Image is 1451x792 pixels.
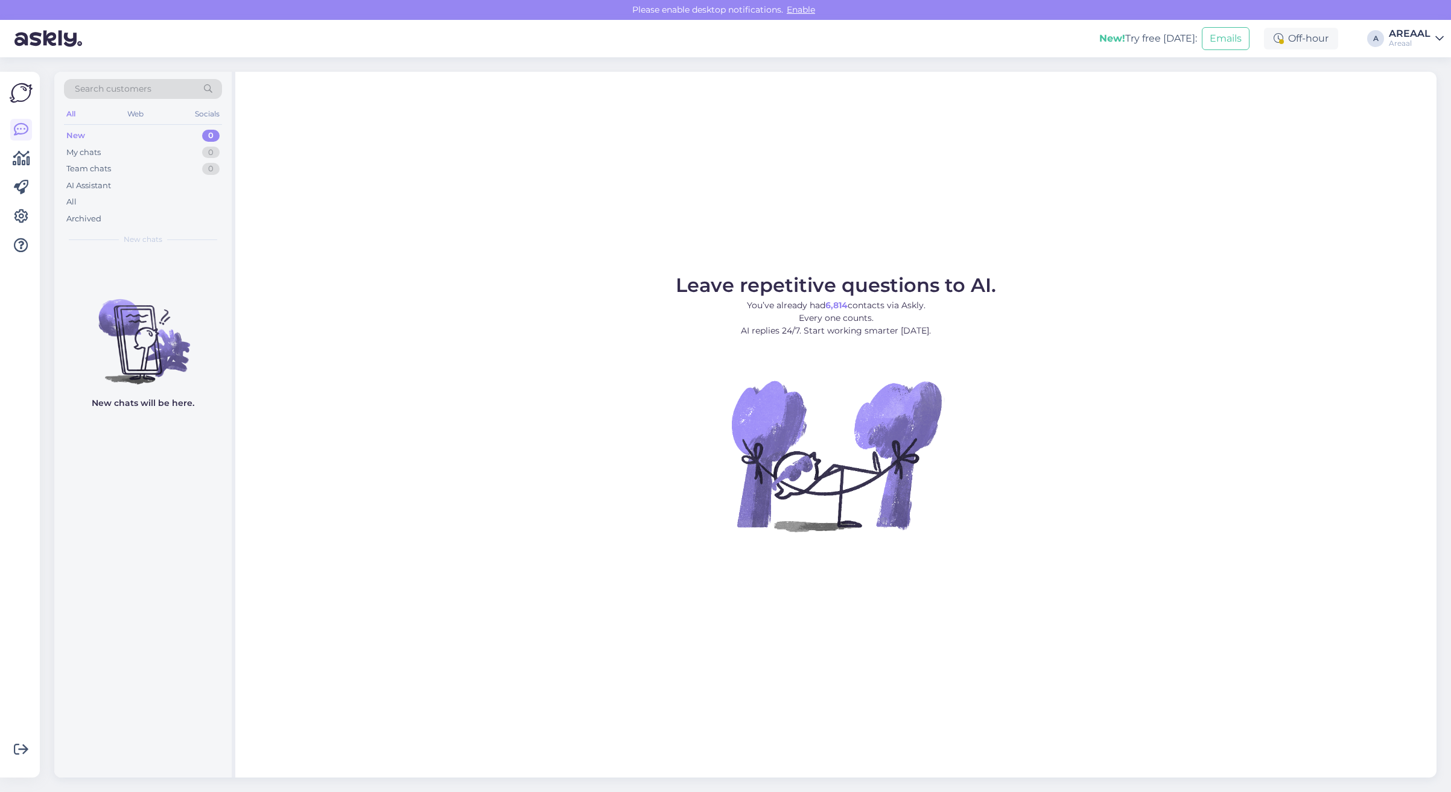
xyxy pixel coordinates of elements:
[825,300,848,311] b: 6,814
[66,130,85,142] div: New
[676,299,996,337] p: You’ve already had contacts via Askly. Every one counts. AI replies 24/7. Start working smarter [...
[728,347,945,564] img: No Chat active
[1389,29,1444,48] a: AREAALAreaal
[66,147,101,159] div: My chats
[124,234,162,245] span: New chats
[202,130,220,142] div: 0
[66,163,111,175] div: Team chats
[783,4,819,15] span: Enable
[1099,33,1125,44] b: New!
[125,106,146,122] div: Web
[66,180,111,192] div: AI Assistant
[1389,39,1430,48] div: Areaal
[92,397,194,410] p: New chats will be here.
[1099,31,1197,46] div: Try free [DATE]:
[10,81,33,104] img: Askly Logo
[64,106,78,122] div: All
[66,213,101,225] div: Archived
[1264,28,1338,49] div: Off-hour
[1202,27,1249,50] button: Emails
[1389,29,1430,39] div: AREAAL
[676,273,996,297] span: Leave repetitive questions to AI.
[54,277,232,386] img: No chats
[66,196,77,208] div: All
[192,106,222,122] div: Socials
[202,147,220,159] div: 0
[75,83,151,95] span: Search customers
[202,163,220,175] div: 0
[1367,30,1384,47] div: A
